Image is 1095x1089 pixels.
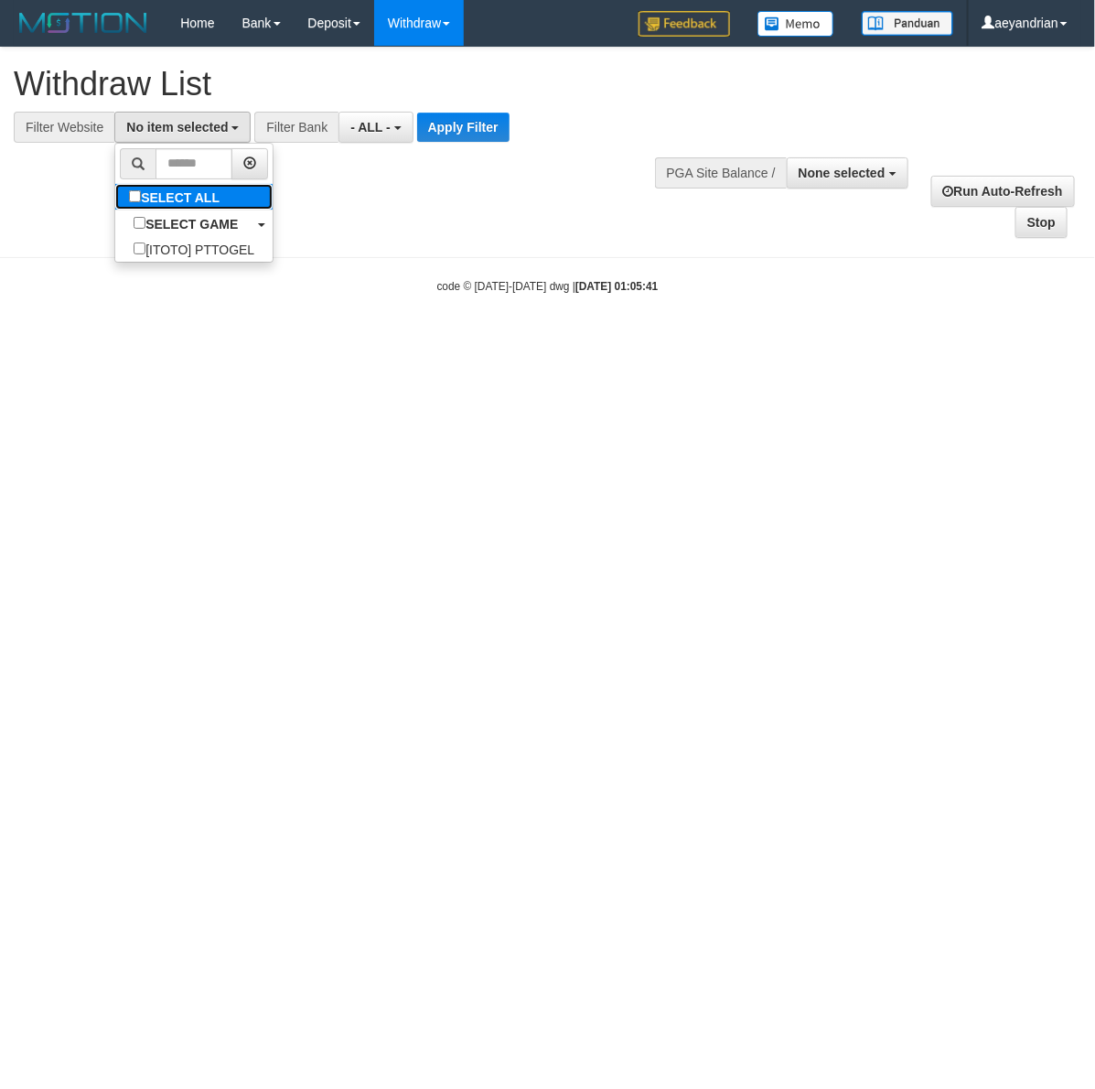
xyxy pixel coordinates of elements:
span: No item selected [126,120,228,135]
button: None selected [787,157,908,189]
input: SELECT GAME [134,217,145,229]
a: Run Auto-Refresh [931,176,1075,207]
button: No item selected [114,112,251,143]
input: [ITOTO] PTTOGEL [134,243,145,254]
img: Feedback.jpg [639,11,730,37]
img: panduan.png [862,11,953,36]
span: None selected [799,166,886,180]
a: Stop [1015,207,1068,238]
button: - ALL - [338,112,413,143]
strong: [DATE] 01:05:41 [575,280,658,293]
span: - ALL - [350,120,391,135]
button: Apply Filter [417,113,510,142]
label: [ITOTO] PTTOGEL [115,236,273,262]
input: SELECT ALL [129,190,141,202]
small: code © [DATE]-[DATE] dwg | [437,280,659,293]
div: PGA Site Balance / [655,157,787,189]
div: Filter Bank [254,112,338,143]
h1: Withdraw List [14,66,712,102]
a: SELECT GAME [115,210,273,236]
img: MOTION_logo.png [14,9,153,37]
img: Button%20Memo.svg [757,11,834,37]
label: SELECT ALL [115,184,238,210]
b: SELECT GAME [145,217,238,232]
div: Filter Website [14,112,114,143]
